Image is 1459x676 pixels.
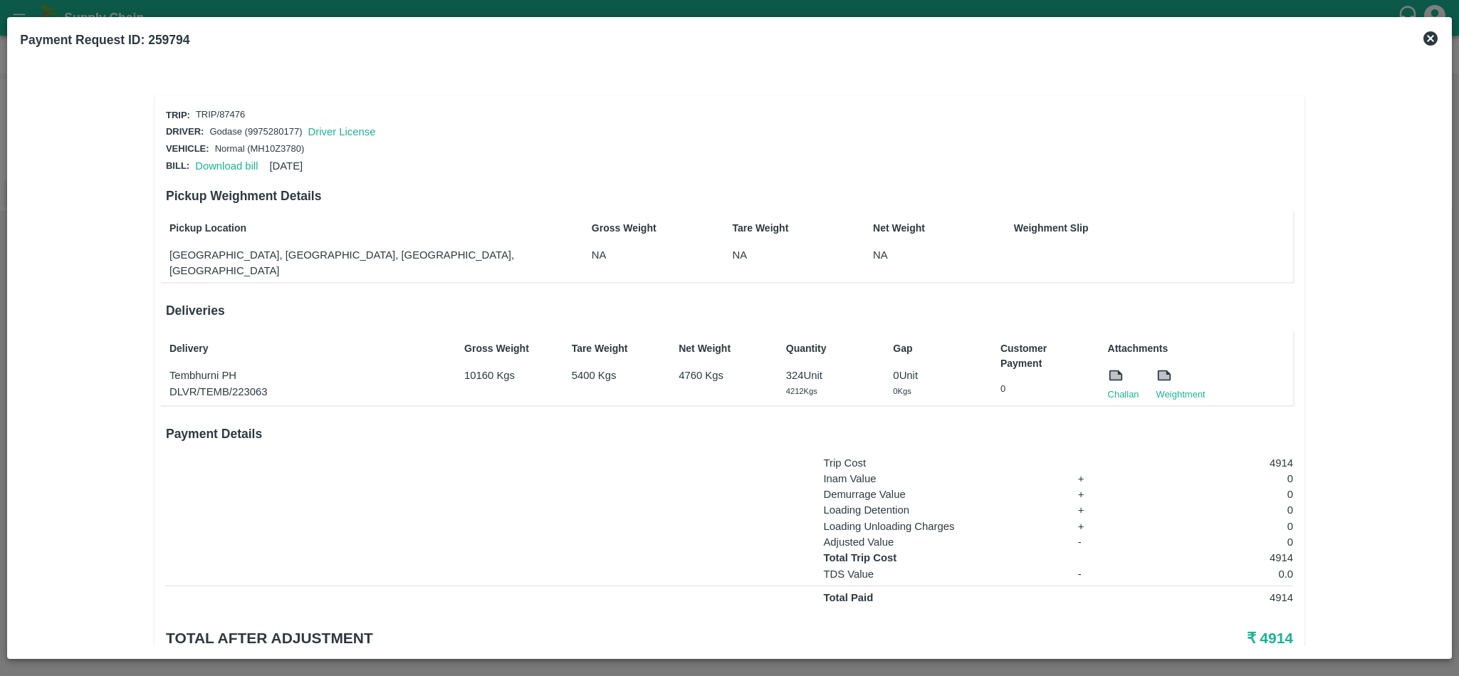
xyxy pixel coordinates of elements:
p: Quantity [786,341,874,356]
p: Godase (9975280177) [209,125,302,139]
p: 0 [1136,502,1293,518]
p: Demurrage Value [823,487,1058,502]
p: Customer Payment [1000,341,1089,371]
p: + [1078,519,1117,534]
p: 0 [1136,471,1293,487]
span: 4212 Kgs [786,387,817,395]
p: 324 Unit [786,368,874,383]
p: [GEOGRAPHIC_DATA], [GEOGRAPHIC_DATA], [GEOGRAPHIC_DATA], [GEOGRAPHIC_DATA] [169,247,539,279]
p: + [1078,502,1117,518]
p: 0 [1136,534,1293,550]
p: 4914 [1136,550,1293,566]
p: Pickup Location [169,221,539,236]
p: Tare Weight [732,221,820,236]
p: 4914 [1136,590,1293,605]
a: Driver License [308,126,376,137]
p: DLVR/TEMB/223063 [169,384,445,400]
p: 0 [1136,519,1293,534]
h5: Total after adjustment [166,628,917,648]
p: Tembhurni PH [169,368,445,383]
p: Tare Weight [572,341,660,356]
a: Challan [1108,388,1139,402]
p: 0.0 [1136,566,1293,582]
p: 0 [1136,487,1293,502]
p: NA [873,247,961,263]
p: Inam Value [823,471,1058,487]
p: 5400 Kgs [572,368,660,383]
p: NA [592,247,680,263]
p: Adjusted Value [823,534,1058,550]
span: Bill: [166,160,189,171]
p: 0 [1000,383,1089,396]
p: Loading Unloading Charges [823,519,1058,534]
p: 0 Unit [893,368,981,383]
a: Weightment [1156,388,1206,402]
p: Normal (MH10Z3780) [215,142,305,156]
h6: Deliveries [166,301,1293,321]
p: TRIP/87476 [196,108,245,122]
p: Loading Detention [823,502,1058,518]
p: + [1078,471,1117,487]
p: 4914 [1136,455,1293,471]
p: Delivery [169,341,445,356]
p: TDS Value [823,566,1058,582]
span: Trip: [166,110,190,120]
p: 10160 Kgs [464,368,553,383]
p: Gross Weight [592,221,680,236]
span: Vehicle: [166,143,209,154]
b: Payment Request ID: 259794 [20,33,189,47]
p: Gap [893,341,981,356]
p: Trip Cost [823,455,1058,471]
p: 4760 Kgs [679,368,767,383]
p: Net Weight [873,221,961,236]
h5: ₹ 4914 [917,628,1293,648]
h6: Payment Details [166,424,1293,444]
span: [DATE] [269,160,303,172]
p: - [1078,534,1117,550]
p: Weighment Slip [1014,221,1290,236]
p: Net Weight [679,341,767,356]
h6: Pickup Weighment Details [166,186,1293,206]
a: Download bill [195,160,258,172]
strong: Total Trip Cost [823,552,896,563]
span: Driver: [166,126,204,137]
strong: Total Paid [823,592,873,603]
p: Gross Weight [464,341,553,356]
p: Attachments [1108,341,1290,356]
p: NA [732,247,820,263]
p: + [1078,487,1117,502]
p: - [1078,566,1117,582]
span: 0 Kgs [893,387,911,395]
